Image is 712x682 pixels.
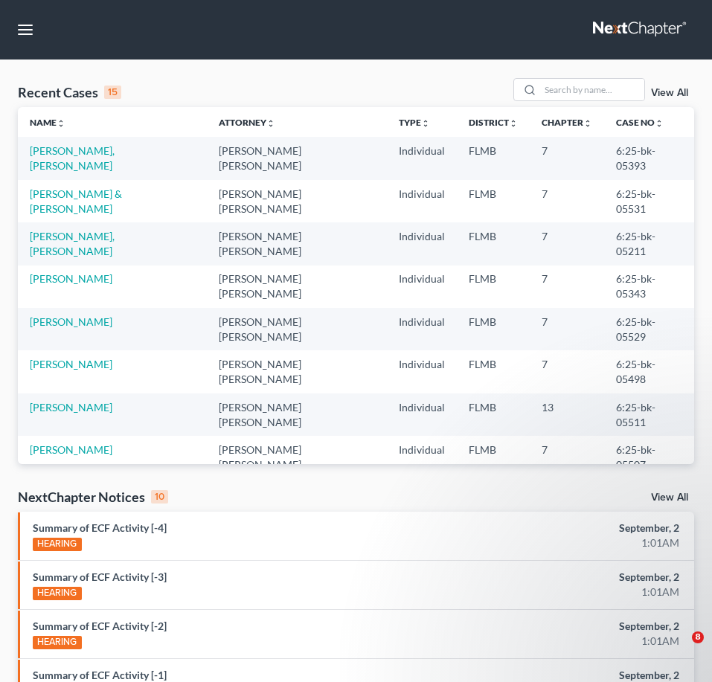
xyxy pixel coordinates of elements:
a: Nameunfold_more [30,117,65,128]
td: Individual [387,266,457,308]
a: Summary of ECF Activity [-3] [33,570,167,583]
td: FLMB [457,308,530,350]
td: [PERSON_NAME] [PERSON_NAME] [207,266,387,308]
td: Individual [387,308,457,350]
div: 15 [104,86,121,99]
td: [PERSON_NAME] [PERSON_NAME] [207,137,387,179]
td: 7 [530,266,604,308]
td: Individual [387,350,457,393]
a: [PERSON_NAME], [PERSON_NAME] [30,144,115,172]
a: [PERSON_NAME] [30,358,112,370]
a: [PERSON_NAME] [30,443,112,456]
a: Summary of ECF Activity [-1] [33,669,167,681]
i: unfold_more [509,119,518,128]
a: [PERSON_NAME] & [PERSON_NAME] [30,187,122,215]
a: Districtunfold_more [469,117,518,128]
td: 6:25-bk-05511 [604,393,694,436]
td: Individual [387,393,457,436]
td: 7 [530,308,604,350]
td: 7 [530,350,604,393]
td: [PERSON_NAME] [PERSON_NAME] [207,180,387,222]
a: Summary of ECF Activity [-4] [33,521,167,534]
td: Individual [387,137,457,179]
td: 6:25-bk-05498 [604,350,694,393]
td: 6:25-bk-05393 [604,137,694,179]
td: [PERSON_NAME] [PERSON_NAME] [207,222,387,265]
td: 6:25-bk-05343 [604,266,694,308]
td: [PERSON_NAME] [PERSON_NAME] [207,350,387,393]
td: Individual [387,180,457,222]
div: Recent Cases [18,83,121,101]
i: unfold_more [266,119,275,128]
a: [PERSON_NAME], [PERSON_NAME] [30,230,115,257]
div: HEARING [33,538,82,551]
a: Typeunfold_more [399,117,430,128]
i: unfold_more [655,119,664,128]
div: 10 [151,490,168,504]
div: 1:01AM [474,634,679,649]
iframe: Intercom live chat [661,631,697,667]
a: View All [651,88,688,98]
a: Summary of ECF Activity [-2] [33,620,167,632]
td: 6:25-bk-05211 [604,222,694,265]
a: [PERSON_NAME] [30,315,112,328]
td: Individual [387,436,457,478]
td: [PERSON_NAME] [PERSON_NAME] [207,393,387,436]
td: 7 [530,222,604,265]
div: HEARING [33,636,82,649]
td: FLMB [457,222,530,265]
td: [PERSON_NAME] [PERSON_NAME] [207,436,387,478]
td: FLMB [457,393,530,436]
td: FLMB [457,180,530,222]
div: NextChapter Notices [18,488,168,506]
a: Case Nounfold_more [616,117,664,128]
td: [PERSON_NAME] [PERSON_NAME] [207,308,387,350]
td: FLMB [457,137,530,179]
a: [PERSON_NAME] [30,272,112,285]
div: HEARING [33,587,82,600]
td: 7 [530,180,604,222]
td: Individual [387,222,457,265]
td: FLMB [457,350,530,393]
a: Chapterunfold_more [542,117,592,128]
td: 6:25-bk-05529 [604,308,694,350]
a: [PERSON_NAME] [30,401,112,414]
td: 13 [530,393,604,436]
a: Attorneyunfold_more [219,117,275,128]
input: Search by name... [540,79,644,100]
i: unfold_more [421,119,430,128]
span: 8 [692,631,704,643]
td: 6:25-bk-05531 [604,180,694,222]
i: unfold_more [57,119,65,128]
td: FLMB [457,266,530,308]
i: unfold_more [583,119,592,128]
td: 7 [530,137,604,179]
